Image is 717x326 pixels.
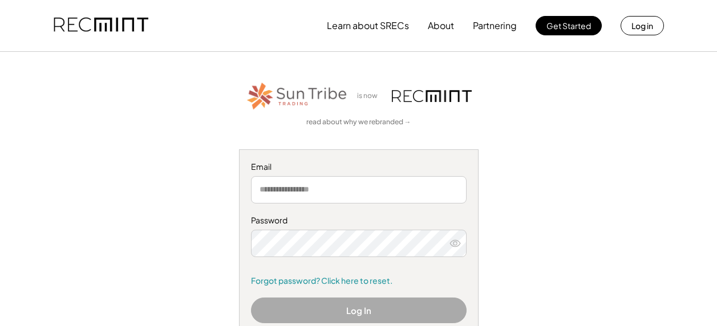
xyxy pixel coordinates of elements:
[251,161,467,173] div: Email
[306,117,411,127] a: read about why we rebranded →
[54,6,148,45] img: recmint-logotype%403x.png
[392,90,472,102] img: recmint-logotype%403x.png
[246,80,349,112] img: STT_Horizontal_Logo%2B-%2BColor.png
[327,14,409,37] button: Learn about SRECs
[251,215,467,226] div: Password
[473,14,517,37] button: Partnering
[621,16,664,35] button: Log in
[251,275,467,287] a: Forgot password? Click here to reset.
[536,16,602,35] button: Get Started
[354,91,386,101] div: is now
[428,14,454,37] button: About
[251,298,467,323] button: Log In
